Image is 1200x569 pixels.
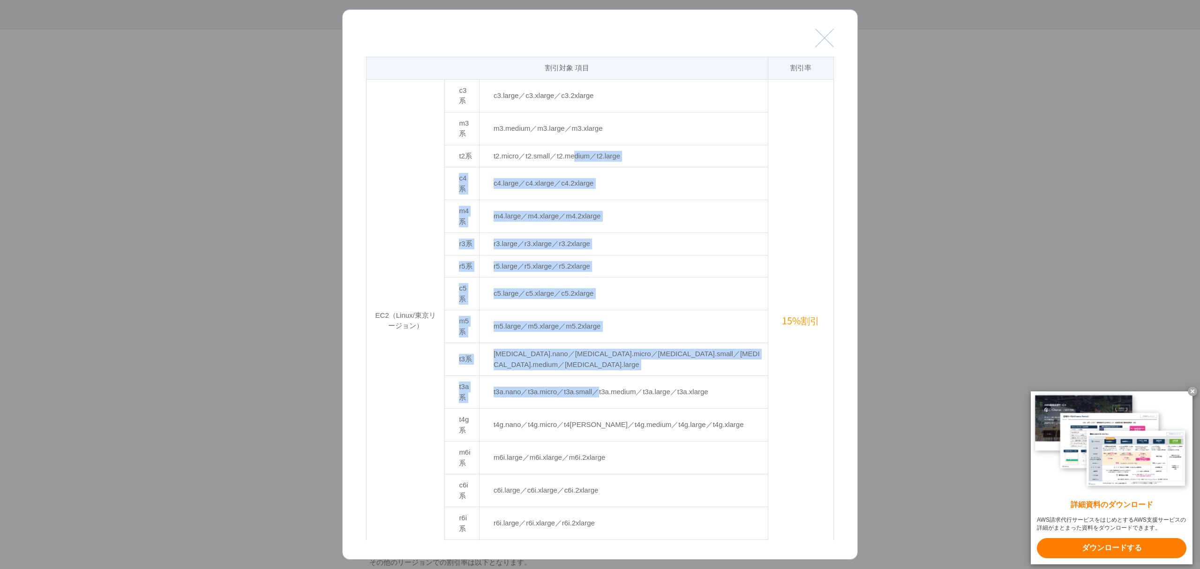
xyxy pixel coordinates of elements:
[445,474,480,507] td: c6i系
[445,343,480,376] td: t3系
[479,167,768,200] td: c4.large／c4.xlarge／c4.2xlarge
[479,79,768,112] td: c3.large／c3.xlarge／c3.2xlarge
[479,310,768,343] td: m5.large／m5.xlarge／m5.2xlarge
[768,79,833,562] td: 15%割引
[445,255,480,277] td: r5系
[479,507,768,540] td: r6i.large／r6i.xlarge／r6i.2xlarge
[1037,538,1186,558] x-t: ダウンロードする
[479,145,768,167] td: t2.micro／t2.small／t2.medium／t2.large
[367,79,445,562] td: EC2（Linux/東京リージョン）
[1037,500,1186,510] x-t: 詳細資料のダウンロード
[445,112,480,145] td: m3系
[367,57,768,80] th: 割引対象 項目
[445,376,480,409] td: t3a系
[479,376,768,409] td: t3a.nano／t3a.micro／t3a.small／t3a.medium／t3a.large／t3a.xlarge
[445,200,480,233] td: m4系
[479,255,768,277] td: r5.large／r5.xlarge／r5.2xlarge
[445,79,480,112] td: c3系
[479,474,768,507] td: c6i.large／c6i.xlarge／c6i.2xlarge
[445,233,480,255] td: r3系
[445,409,480,442] td: t4g系
[479,200,768,233] td: m4.large／m4.xlarge／m4.2xlarge
[445,167,480,200] td: c4系
[1037,516,1186,532] x-t: AWS請求代行サービスをはじめとするAWS支援サービスの詳細がまとまった資料をダウンロードできます。
[479,540,768,562] td: r4.large／r4.xlarge／r4.2xlarge
[445,277,480,310] td: c5系
[445,145,480,167] td: t2系
[479,277,768,310] td: c5.large／c5.xlarge／c5.2xlarge
[479,442,768,474] td: m6i.large／m6i.xlarge／m6i.2xlarge
[445,540,480,562] td: r4系
[445,442,480,474] td: m6i系
[479,343,768,376] td: [MEDICAL_DATA].nano／[MEDICAL_DATA].micro／[MEDICAL_DATA].small／[MEDICAL_DATA].medium／[MEDICAL_DATA...
[1031,391,1192,564] a: 詳細資料のダウンロード AWS請求代行サービスをはじめとするAWS支援サービスの詳細がまとまった資料をダウンロードできます。 ダウンロードする
[479,409,768,442] td: t4g.nano／t4g.micro／t4[PERSON_NAME]／t4g.medium／t4g.large／t4g.xlarge
[768,57,833,80] th: 割引率
[479,233,768,255] td: r3.large／r3.xlarge／r3.2xlarge
[445,310,480,343] td: m5系
[445,507,480,540] td: r6i系
[479,112,768,145] td: m3.medium／m3.large／m3.xlarge
[815,29,834,47] button: 閉じる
